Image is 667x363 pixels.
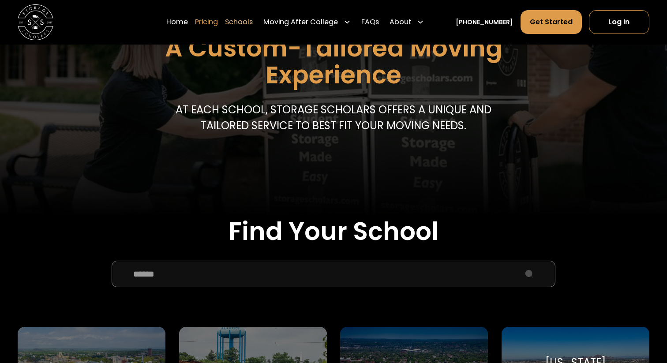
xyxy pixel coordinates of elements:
a: Home [166,10,188,34]
div: Moving After College [263,17,338,27]
p: At each school, storage scholars offers a unique and tailored service to best fit your Moving needs. [172,102,495,134]
div: About [386,10,427,34]
a: Get Started [521,10,582,34]
div: About [390,17,412,27]
img: Storage Scholars main logo [18,4,53,40]
a: Schools [225,10,253,34]
a: [PHONE_NUMBER] [456,18,513,27]
h2: Find Your School [18,217,649,247]
a: FAQs [361,10,379,34]
a: Log In [589,10,649,34]
a: Pricing [195,10,218,34]
div: Moving After College [260,10,354,34]
h1: A Custom-Tailored Moving Experience [120,35,547,89]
